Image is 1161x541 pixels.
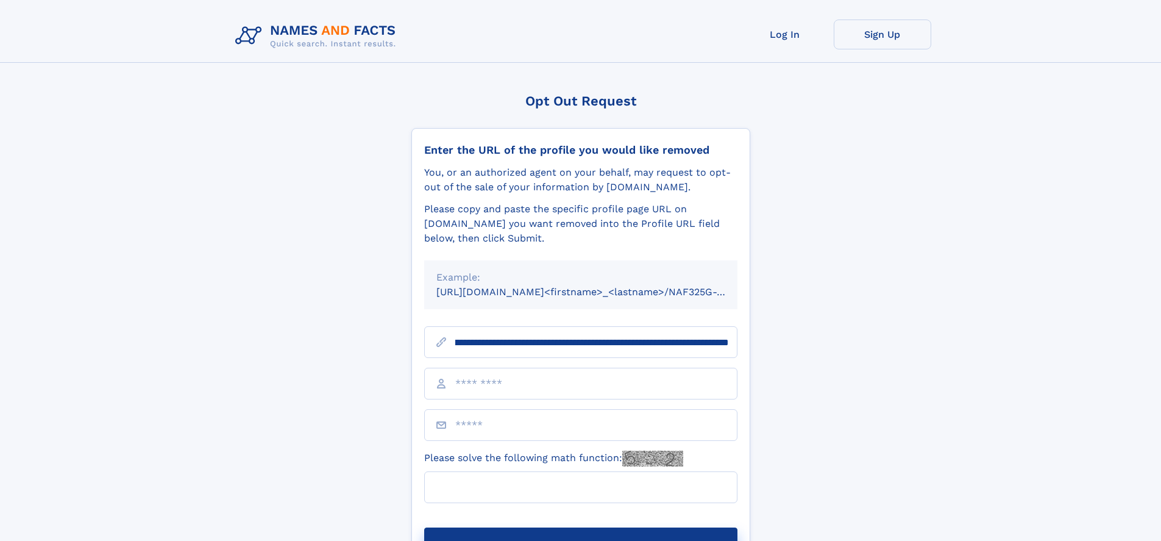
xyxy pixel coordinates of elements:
[230,20,406,52] img: Logo Names and Facts
[834,20,931,49] a: Sign Up
[736,20,834,49] a: Log In
[436,286,761,298] small: [URL][DOMAIN_NAME]<firstname>_<lastname>/NAF325G-xxxxxxxx
[424,202,737,246] div: Please copy and paste the specific profile page URL on [DOMAIN_NAME] you want removed into the Pr...
[424,165,737,195] div: You, or an authorized agent on your behalf, may request to opt-out of the sale of your informatio...
[436,270,725,285] div: Example:
[424,451,683,467] label: Please solve the following math function:
[424,143,737,157] div: Enter the URL of the profile you would like removed
[411,93,750,109] div: Opt Out Request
